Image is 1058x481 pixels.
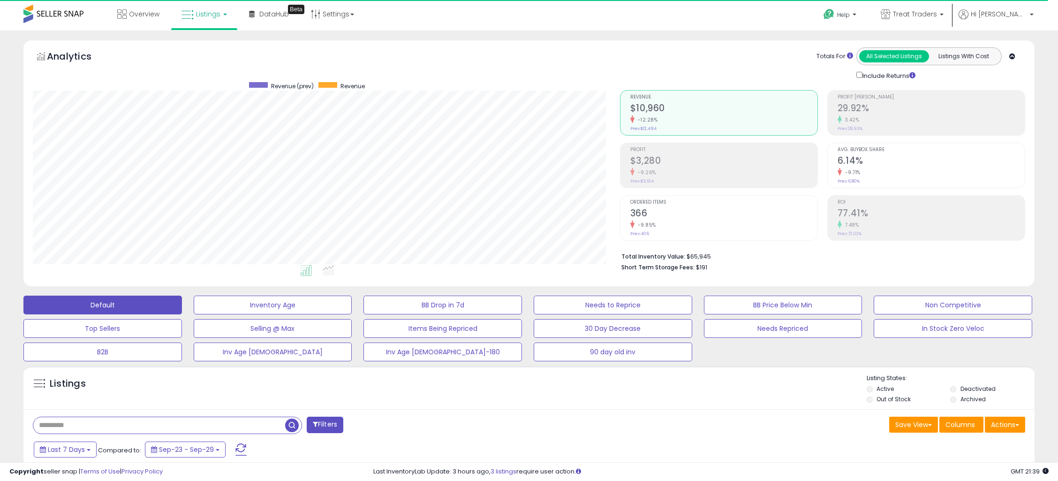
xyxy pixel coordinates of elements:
[816,52,853,61] div: Totals For
[630,231,649,237] small: Prev: 406
[816,1,866,31] a: Help
[630,95,817,100] span: Revenue
[635,221,656,229] small: -9.85%
[838,147,1025,153] span: Avg. Buybox Share
[859,50,929,62] button: All Selected Listings
[271,82,314,90] span: Revenue (prev)
[23,319,182,338] button: Top Sellers
[363,296,522,314] button: BB Drop in 7d
[985,417,1025,433] button: Actions
[945,420,975,429] span: Columns
[196,9,220,19] span: Listings
[635,116,658,123] small: -12.28%
[838,231,862,237] small: Prev: 72.02%
[194,343,352,361] button: Inv Age [DEMOGRAPHIC_DATA]
[889,417,938,433] button: Save View
[630,126,657,131] small: Prev: $12,494
[159,445,214,454] span: Sep-23 - Sep-29
[960,395,986,403] label: Archived
[838,103,1025,115] h2: 29.92%
[867,374,1035,383] p: Listing States:
[373,467,1049,476] div: Last InventoryLab Update: 3 hours ago, require user action.
[893,9,937,19] span: Treat Traders
[288,5,304,14] div: Tooltip anchor
[635,169,656,176] small: -9.26%
[630,200,817,205] span: Ordered Items
[621,263,695,271] b: Short Term Storage Fees:
[849,70,927,81] div: Include Returns
[534,296,692,314] button: Needs to Reprice
[48,445,85,454] span: Last 7 Days
[630,103,817,115] h2: $10,960
[259,9,289,19] span: DataHub
[838,178,860,184] small: Prev: 6.80%
[194,296,352,314] button: Inventory Age
[534,319,692,338] button: 30 Day Decrease
[363,319,522,338] button: Items Being Repriced
[145,442,226,458] button: Sep-23 - Sep-29
[491,467,516,476] a: 3 listings
[877,395,911,403] label: Out of Stock
[194,319,352,338] button: Selling @ Max
[939,417,983,433] button: Columns
[823,8,835,20] i: Get Help
[534,343,692,361] button: 90 day old inv
[874,319,1032,338] button: In Stock Zero Veloc
[34,442,97,458] button: Last 7 Days
[621,252,685,260] b: Total Inventory Value:
[47,50,110,65] h5: Analytics
[838,95,1025,100] span: Profit [PERSON_NAME]
[842,116,860,123] small: 3.42%
[838,155,1025,168] h2: 6.14%
[837,11,850,19] span: Help
[842,221,859,229] small: 7.48%
[838,126,862,131] small: Prev: 28.93%
[630,147,817,153] span: Profit
[929,50,998,62] button: Listings With Cost
[50,377,86,390] h5: Listings
[9,467,163,476] div: seller snap | |
[696,263,707,272] span: $191
[838,208,1025,221] h2: 77.41%
[877,385,894,393] label: Active
[23,296,182,314] button: Default
[630,155,817,168] h2: $3,280
[960,385,996,393] label: Deactivated
[971,9,1027,19] span: Hi [PERSON_NAME]
[129,9,159,19] span: Overview
[363,343,522,361] button: Inv Age [DEMOGRAPHIC_DATA]-180
[838,200,1025,205] span: ROI
[23,343,182,361] button: B2B
[340,82,365,90] span: Revenue
[630,178,654,184] small: Prev: $3,614
[80,467,120,476] a: Terms of Use
[121,467,163,476] a: Privacy Policy
[842,169,861,176] small: -9.71%
[704,319,862,338] button: Needs Repriced
[959,9,1034,31] a: Hi [PERSON_NAME]
[307,417,343,433] button: Filters
[98,446,141,455] span: Compared to:
[704,296,862,314] button: BB Price Below Min
[874,296,1032,314] button: Non Competitive
[1011,467,1049,476] span: 2025-10-7 21:39 GMT
[630,208,817,221] h2: 366
[621,250,1018,261] li: $65,945
[9,467,44,476] strong: Copyright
